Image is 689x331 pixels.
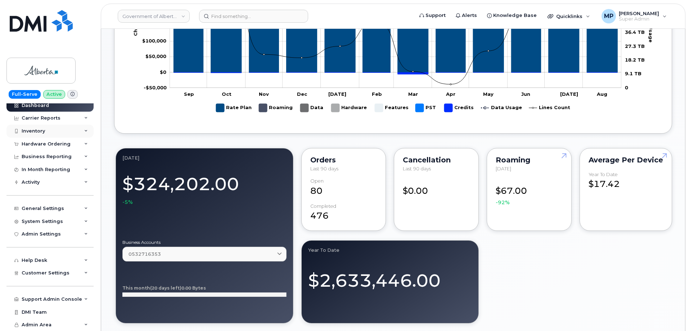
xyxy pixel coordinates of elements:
[372,91,382,97] tspan: Feb
[482,8,542,23] a: Knowledge Base
[542,9,595,23] div: Quicklinks
[619,16,659,22] span: Super Admin
[160,69,166,75] tspan: $0
[596,91,607,97] tspan: Aug
[122,198,133,206] span: -5%
[493,12,537,19] span: Knowledge Base
[145,53,166,59] tspan: $50,000
[481,101,522,115] g: Data Usage
[425,12,446,19] span: Support
[259,101,293,115] g: Roaming
[446,91,455,97] tspan: Apr
[150,285,181,291] tspan: (20 days left)
[444,101,474,115] g: Credits
[521,91,530,97] tspan: Jun
[403,178,470,197] div: $0.00
[414,8,451,23] a: Support
[129,251,161,258] span: 0532716353
[375,101,409,115] g: Features
[310,178,324,184] div: Open
[142,38,166,44] g: $0
[560,91,578,97] tspan: [DATE]
[184,91,194,97] tspan: Sep
[604,12,613,21] span: MP
[625,84,628,90] tspan: 0
[144,84,167,90] tspan: -$50,000
[625,57,645,63] tspan: 18.2 TB
[122,155,287,161] div: August 2025
[625,29,645,35] tspan: 36.4 TB
[221,91,231,97] tspan: Oct
[118,10,190,23] a: Government of Alberta (GOA)
[122,247,287,261] a: 0532716353
[310,178,377,197] div: 80
[145,53,166,59] g: $0
[259,91,269,97] tspan: Nov
[308,247,472,253] div: Year to Date
[122,240,287,245] label: Business Accounts
[462,12,477,19] span: Alerts
[496,178,563,206] div: $67.00
[403,157,470,163] div: Cancellation
[496,157,563,163] div: Roaming
[181,285,206,291] tspan: 0.00 Bytes
[310,157,377,163] div: Orders
[308,262,472,293] div: $2,633,446.00
[589,157,663,163] div: Average per Device
[556,13,582,19] span: Quicklinks
[144,84,167,90] g: $0
[216,101,252,115] g: Rate Plan
[596,9,672,23] div: Michael Partack
[625,43,645,49] tspan: 27.3 TB
[132,14,138,36] tspan: Charges
[310,203,377,222] div: 476
[619,10,659,16] span: [PERSON_NAME]
[529,101,570,115] g: Lines Count
[328,91,346,97] tspan: [DATE]
[403,166,431,171] span: Last 90 days
[331,101,368,115] g: Hardware
[408,91,418,97] tspan: Mar
[415,101,437,115] g: PST
[216,101,570,115] g: Legend
[310,166,338,171] span: Last 90 days
[625,71,641,76] tspan: 9.1 TB
[589,172,663,191] div: $17.42
[297,91,307,97] tspan: Dec
[300,101,324,115] g: Data
[122,285,150,291] tspan: This month
[310,203,336,209] div: completed
[199,10,308,23] input: Find something...
[589,172,618,177] div: Year to Date
[451,8,482,23] a: Alerts
[483,91,493,97] tspan: May
[496,166,511,171] span: [DATE]
[496,199,510,206] span: -92%
[142,38,166,44] tspan: $100,000
[122,170,287,206] div: $324,202.00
